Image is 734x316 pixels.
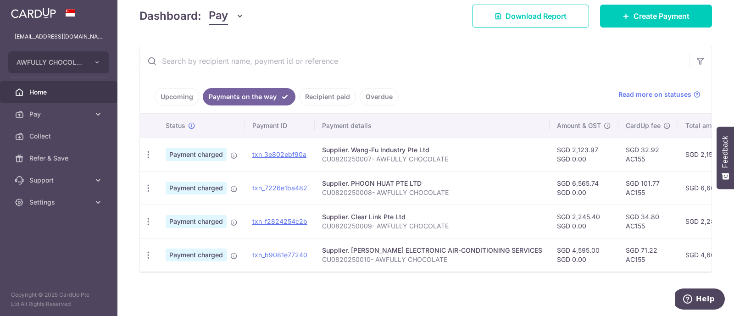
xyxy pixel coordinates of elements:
a: Upcoming [155,88,199,105]
td: SGD 101.77 AC155 [618,171,678,205]
td: SGD 34.80 AC155 [618,205,678,238]
span: Create Payment [634,11,690,22]
th: Payment ID [245,114,315,138]
button: Pay [209,7,244,25]
a: txn_f2824254c2b [252,217,307,225]
th: Payment details [315,114,550,138]
span: Read more on statuses [618,90,691,99]
a: Overdue [360,88,399,105]
div: Supplier. Clear Link Pte Ltd [322,212,542,222]
div: Supplier. Wang-Fu Industry Pte Ltd [322,145,542,155]
span: Home [29,88,90,97]
span: Refer & Save [29,154,90,163]
span: Settings [29,198,90,207]
td: SGD 2,123.97 SGD 0.00 [550,138,618,171]
button: Feedback - Show survey [717,127,734,189]
h4: Dashboard: [139,8,201,24]
a: txn_7226e1ba482 [252,184,307,192]
p: CU0820250008- AWFULLY CHOCOLATE [322,188,542,197]
a: txn_b9081e77240 [252,251,307,259]
img: CardUp [11,7,56,18]
td: SGD 6,565.74 SGD 0.00 [550,171,618,205]
a: Read more on statuses [618,90,701,99]
span: Status [166,121,185,130]
p: CU0820250007- AWFULLY CHOCOLATE [322,155,542,164]
span: Payment charged [166,182,227,194]
span: Support [29,176,90,185]
a: Create Payment [600,5,712,28]
a: Payments on the way [203,88,295,105]
span: Pay [209,7,228,25]
a: Recipient paid [299,88,356,105]
span: AWFULLY CHOCOLATE PTE LTD [17,58,84,67]
td: SGD 4,595.00 SGD 0.00 [550,238,618,272]
p: CU0820250010- AWFULLY CHOCOLATE [322,255,542,264]
p: CU0820250009- AWFULLY CHOCOLATE [322,222,542,231]
span: Pay [29,110,90,119]
button: AWFULLY CHOCOLATE PTE LTD [8,51,109,73]
span: Payment charged [166,148,227,161]
td: SGD 2,245.40 SGD 0.00 [550,205,618,238]
p: [EMAIL_ADDRESS][DOMAIN_NAME] [15,32,103,41]
a: Download Report [472,5,589,28]
a: txn_3e802ebf90a [252,150,306,158]
td: SGD 71.22 AC155 [618,238,678,272]
div: Supplier. PHOON HUAT PTE LTD [322,179,542,188]
span: Amount & GST [557,121,601,130]
div: Supplier. [PERSON_NAME] ELECTRONIC AIR-CONDITIONING SERVICES [322,246,542,255]
span: Collect [29,132,90,141]
td: SGD 32.92 AC155 [618,138,678,171]
iframe: Opens a widget where you can find more information [675,288,725,311]
span: Total amt. [685,121,716,130]
span: Feedback [721,136,729,168]
span: Payment charged [166,249,227,261]
span: Download Report [506,11,567,22]
span: CardUp fee [626,121,661,130]
span: Payment charged [166,215,227,228]
input: Search by recipient name, payment id or reference [140,46,690,76]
